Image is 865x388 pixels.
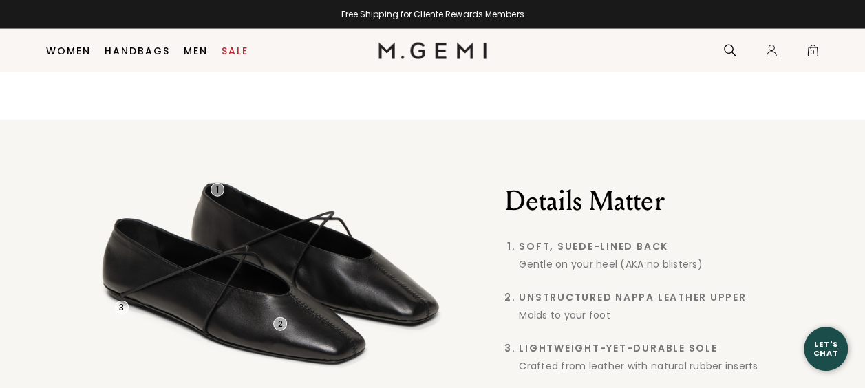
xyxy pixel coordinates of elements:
[105,45,170,56] a: Handbags
[804,340,848,357] div: Let's Chat
[519,292,782,303] span: Unstructured Nappa Leather Upper
[115,301,129,314] div: 3
[519,359,782,373] div: Crafted from leather with natural rubber inserts
[211,183,224,197] div: 1
[46,45,91,56] a: Women
[378,43,487,59] img: M.Gemi
[806,47,820,61] span: 0
[519,308,782,322] div: Molds to your foot
[519,343,782,354] span: Lightweight-Yet-Durable Sole
[273,317,287,331] div: 2
[505,184,782,217] h2: Details Matter
[519,241,782,252] span: Soft, Suede-Lined Back
[184,45,208,56] a: Men
[519,257,782,271] div: Gentle on your heel (AKA no blisters)
[222,45,248,56] a: Sale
